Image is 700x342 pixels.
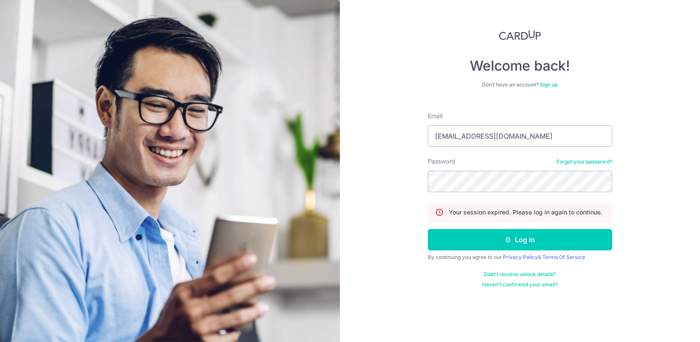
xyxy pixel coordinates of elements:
a: Haven't confirmed your email? [482,281,558,288]
p: Your session expired. Please log in again to continue. [449,208,602,217]
label: Email [428,112,442,120]
a: Didn't receive unlock details? [484,271,556,278]
a: Privacy Policy [503,254,538,260]
label: Password [428,157,455,166]
img: CardUp Logo [499,30,541,40]
a: Terms Of Service [542,254,585,260]
button: Log in [428,229,612,250]
a: Sign up [540,81,558,88]
div: By continuing you agree to our & [428,254,612,261]
input: Enter your Email [428,125,612,147]
div: Don’t have an account? [428,81,612,88]
h4: Welcome back! [428,57,612,74]
a: Forgot your password? [556,158,612,165]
